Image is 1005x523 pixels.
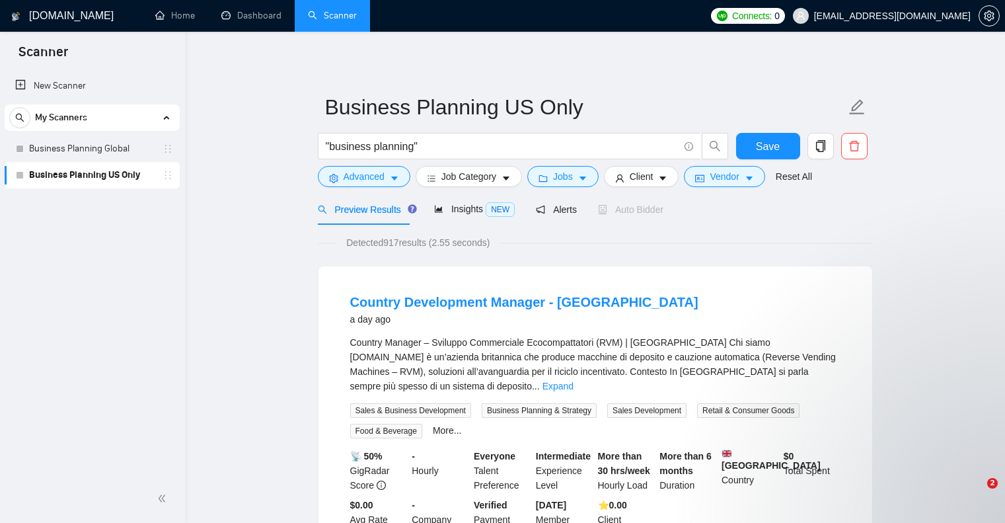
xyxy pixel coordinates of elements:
[987,478,998,489] span: 2
[482,403,597,418] span: Business Planning & Strategy
[5,104,180,188] li: My Scanners
[350,424,422,438] span: Food & Beverage
[318,166,410,187] button: settingAdvancedcaret-down
[796,11,805,20] span: user
[163,143,173,154] span: holder
[960,478,992,510] iframe: Intercom live chat
[348,449,410,493] div: GigRadar Score
[5,73,180,99] li: New Scanner
[604,166,679,187] button: userClientcaret-down
[29,162,155,188] a: Business Planning US Only
[377,481,386,490] span: info-circle
[412,500,415,510] b: -
[486,202,515,217] span: NEW
[325,91,846,124] input: Scanner name...
[542,381,574,391] a: Expand
[15,73,169,99] a: New Scanner
[539,173,548,183] span: folder
[434,204,443,214] span: area-chart
[979,11,999,21] span: setting
[979,5,1000,26] button: setting
[532,381,540,391] span: ...
[719,449,781,493] div: Country
[774,9,780,23] span: 0
[406,203,418,215] div: Tooltip anchor
[732,9,772,23] span: Connects:
[157,492,170,505] span: double-left
[598,205,607,214] span: robot
[350,295,698,309] a: Country Development Manager - [GEOGRAPHIC_DATA]
[848,99,866,116] span: edit
[326,138,679,155] input: Search Freelance Jobs...
[350,403,471,418] span: Sales & Business Development
[717,11,727,21] img: upwork-logo.png
[722,449,821,471] b: [GEOGRAPHIC_DATA]
[350,337,836,391] span: Country Manager – Sviluppo Commerciale Ecocompattatori (RVM) | [GEOGRAPHIC_DATA] Chi siamo [DOMAI...
[350,311,698,327] div: a day ago
[536,500,566,510] b: [DATE]
[756,138,780,155] span: Save
[11,6,20,27] img: logo
[8,42,79,70] span: Scanner
[658,173,667,183] span: caret-down
[318,205,327,214] span: search
[533,449,595,493] div: Experience Level
[702,140,727,152] span: search
[607,403,687,418] span: Sales Development
[776,169,812,184] a: Reset All
[29,136,155,162] a: Business Planning Global
[155,10,195,21] a: homeHome
[427,173,436,183] span: bars
[337,235,499,250] span: Detected 917 results (2.55 seconds)
[35,104,87,131] span: My Scanners
[553,169,573,184] span: Jobs
[842,140,867,152] span: delete
[657,449,719,493] div: Duration
[710,169,739,184] span: Vendor
[412,451,415,462] b: -
[841,133,868,159] button: delete
[527,166,599,187] button: folderJobscaret-down
[684,166,764,187] button: idcardVendorcaret-down
[10,113,30,122] span: search
[390,173,399,183] span: caret-down
[736,133,800,159] button: Save
[434,204,515,214] span: Insights
[536,205,545,214] span: notification
[697,403,800,418] span: Retail & Consumer Goods
[221,10,281,21] a: dashboardDashboard
[350,500,373,510] b: $0.00
[808,140,833,152] span: copy
[471,449,533,493] div: Talent Preference
[598,451,650,476] b: More than 30 hrs/week
[350,451,383,462] b: 📡 50%
[441,169,496,184] span: Job Category
[598,500,627,510] b: ⭐️ 0.00
[578,173,587,183] span: caret-down
[318,204,413,215] span: Preview Results
[9,107,30,128] button: search
[595,449,657,493] div: Hourly Load
[702,133,728,159] button: search
[685,142,693,151] span: info-circle
[344,169,385,184] span: Advanced
[807,133,834,159] button: copy
[615,173,624,183] span: user
[695,173,704,183] span: idcard
[659,451,712,476] b: More than 6 months
[308,10,357,21] a: searchScanner
[536,204,577,215] span: Alerts
[979,11,1000,21] a: setting
[163,170,173,181] span: holder
[474,451,515,462] b: Everyone
[536,451,591,462] b: Intermediate
[745,173,754,183] span: caret-down
[433,425,462,436] a: More...
[630,169,653,184] span: Client
[722,449,731,458] img: 🇬🇧
[329,173,338,183] span: setting
[474,500,507,510] b: Verified
[416,166,522,187] button: barsJob Categorycaret-down
[409,449,471,493] div: Hourly
[502,173,511,183] span: caret-down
